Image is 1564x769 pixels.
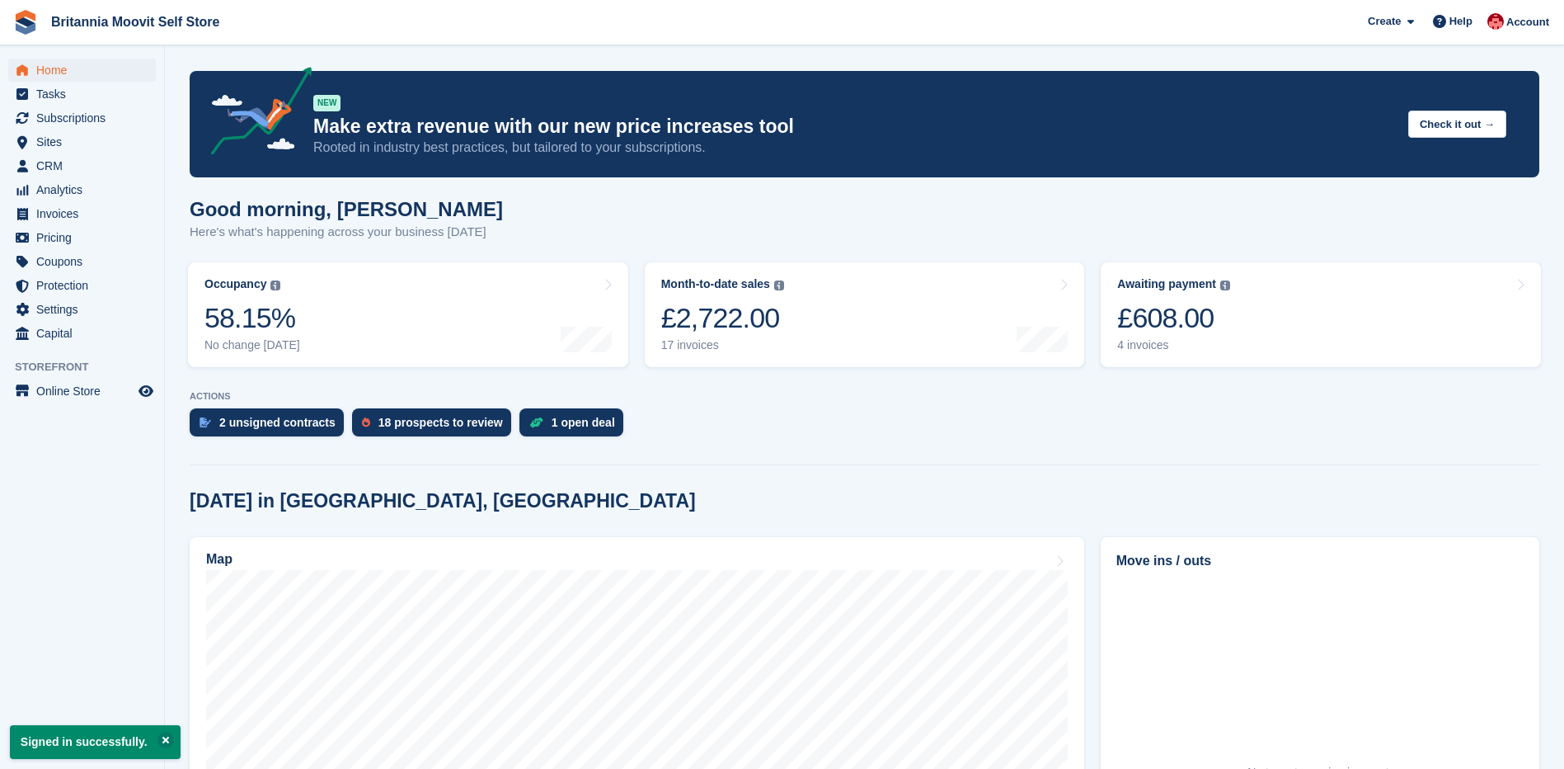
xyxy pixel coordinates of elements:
[1220,281,1230,290] img: icon-info-grey-7440780725fd019a000dd9b08b2336e03edf1995a4989e88bcd33f0948082b44.svg
[1116,551,1524,571] h2: Move ins / outs
[552,416,615,429] div: 1 open deal
[774,281,784,290] img: icon-info-grey-7440780725fd019a000dd9b08b2336e03edf1995a4989e88bcd33f0948082b44.svg
[1117,338,1230,352] div: 4 invoices
[362,418,370,427] img: prospect-51fa495bee0391a8d652442698ab0144808aea92771e9ea1ae160a38d050c398.svg
[270,281,280,290] img: icon-info-grey-7440780725fd019a000dd9b08b2336e03edf1995a4989e88bcd33f0948082b44.svg
[8,202,156,225] a: menu
[1101,262,1541,367] a: Awaiting payment £608.00 4 invoices
[313,115,1395,139] p: Make extra revenue with our new price increases tool
[36,83,135,106] span: Tasks
[36,154,135,177] span: CRM
[313,139,1395,157] p: Rooted in industry best practices, but tailored to your subscriptions.
[8,83,156,106] a: menu
[8,106,156,130] a: menu
[36,274,135,297] span: Protection
[8,154,156,177] a: menu
[204,338,300,352] div: No change [DATE]
[219,416,336,429] div: 2 unsigned contracts
[661,301,784,335] div: £2,722.00
[1368,13,1401,30] span: Create
[1487,13,1504,30] img: Jo Jopson
[206,552,232,567] h2: Map
[519,408,632,445] a: 1 open deal
[36,106,135,130] span: Subscriptions
[661,277,770,291] div: Month-to-date sales
[204,277,266,291] div: Occupancy
[8,322,156,345] a: menu
[8,298,156,321] a: menu
[352,408,519,445] a: 18 prospects to review
[8,130,156,153] a: menu
[188,262,628,367] a: Occupancy 58.15% No change [DATE]
[1449,13,1472,30] span: Help
[36,59,135,82] span: Home
[204,301,300,335] div: 58.15%
[529,417,543,428] img: deal-1b604bf984904fb50ccaf53a9ad4b4a5d6e5aea283cecdc64d6e3604feb123c2.svg
[190,391,1539,402] p: ACTIONS
[36,380,135,403] span: Online Store
[190,408,352,445] a: 2 unsigned contracts
[36,202,135,225] span: Invoices
[136,381,156,401] a: Preview store
[313,95,341,111] div: NEW
[1408,111,1506,138] button: Check it out →
[190,223,503,242] p: Here's what's happening across your business [DATE]
[10,725,181,759] p: Signed in successfully.
[197,67,312,161] img: price-adjustments-announcement-icon-8257ccfd72463d97f412b2fc003d46551f7dbcb40ab6d574587a9cd5c0d94...
[1117,277,1216,291] div: Awaiting payment
[8,250,156,273] a: menu
[190,198,503,220] h1: Good morning, [PERSON_NAME]
[190,490,696,512] h2: [DATE] in [GEOGRAPHIC_DATA], [GEOGRAPHIC_DATA]
[200,418,211,427] img: contract_signature_icon-13c848040528278c33f63329250d36e43548de30e8caae1d1a13099fd9432cc5.svg
[15,359,164,375] span: Storefront
[8,380,156,403] a: menu
[45,8,226,35] a: Britannia Moovit Self Store
[36,298,135,321] span: Settings
[8,59,156,82] a: menu
[36,322,135,345] span: Capital
[8,178,156,201] a: menu
[36,178,135,201] span: Analytics
[36,250,135,273] span: Coupons
[378,416,503,429] div: 18 prospects to review
[1117,301,1230,335] div: £608.00
[36,226,135,249] span: Pricing
[13,10,38,35] img: stora-icon-8386f47178a22dfd0bd8f6a31ec36ba5ce8667c1dd55bd0f319d3a0aa187defe.svg
[36,130,135,153] span: Sites
[661,338,784,352] div: 17 invoices
[645,262,1085,367] a: Month-to-date sales £2,722.00 17 invoices
[8,274,156,297] a: menu
[1506,14,1549,31] span: Account
[8,226,156,249] a: menu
